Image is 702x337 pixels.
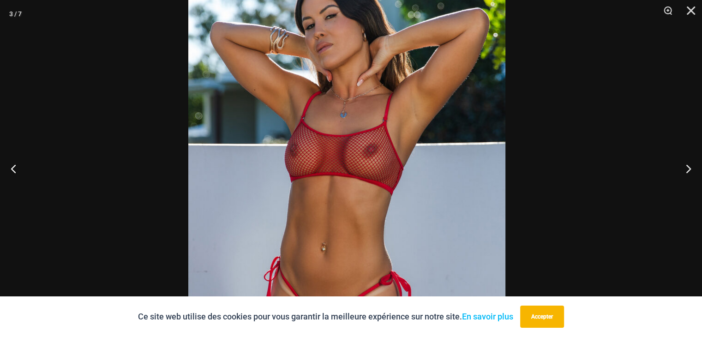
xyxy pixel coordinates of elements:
[9,10,22,18] font: 3 / 7
[531,313,553,320] font: Accepter
[462,312,513,321] a: En savoir plus
[667,145,702,192] button: Suivant
[138,312,462,321] font: Ce site web utilise des cookies pour vous garantir la meilleure expérience sur notre site.
[520,306,564,328] button: Accepter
